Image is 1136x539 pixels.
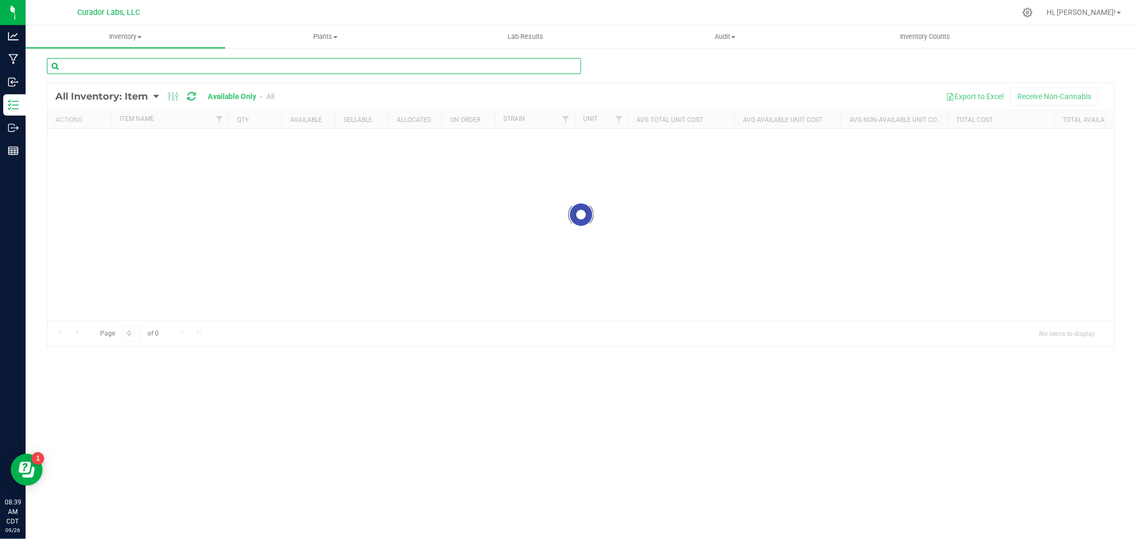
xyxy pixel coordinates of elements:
a: Audit [625,26,825,48]
span: Plants [226,32,424,42]
a: Plants [225,26,425,48]
input: Search Item Name, Retail Display Name, SKU, Part Number... [47,58,581,74]
inline-svg: Manufacturing [8,54,19,64]
p: 08:39 AM CDT [5,497,21,526]
inline-svg: Reports [8,145,19,156]
span: Curador Labs, LLC [77,8,140,17]
iframe: Resource center [11,454,43,486]
a: Lab Results [426,26,625,48]
span: Audit [626,32,824,42]
a: Inventory [26,26,225,48]
span: Inventory Counts [886,32,965,42]
div: Manage settings [1021,7,1034,18]
inline-svg: Outbound [8,123,19,133]
inline-svg: Inbound [8,77,19,87]
a: Inventory Counts [825,26,1025,48]
span: Lab Results [493,32,558,42]
iframe: Resource center unread badge [31,452,44,465]
p: 09/26 [5,526,21,534]
inline-svg: Inventory [8,100,19,110]
span: Inventory [26,32,225,42]
span: Hi, [PERSON_NAME]! [1047,8,1116,17]
inline-svg: Analytics [8,31,19,42]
